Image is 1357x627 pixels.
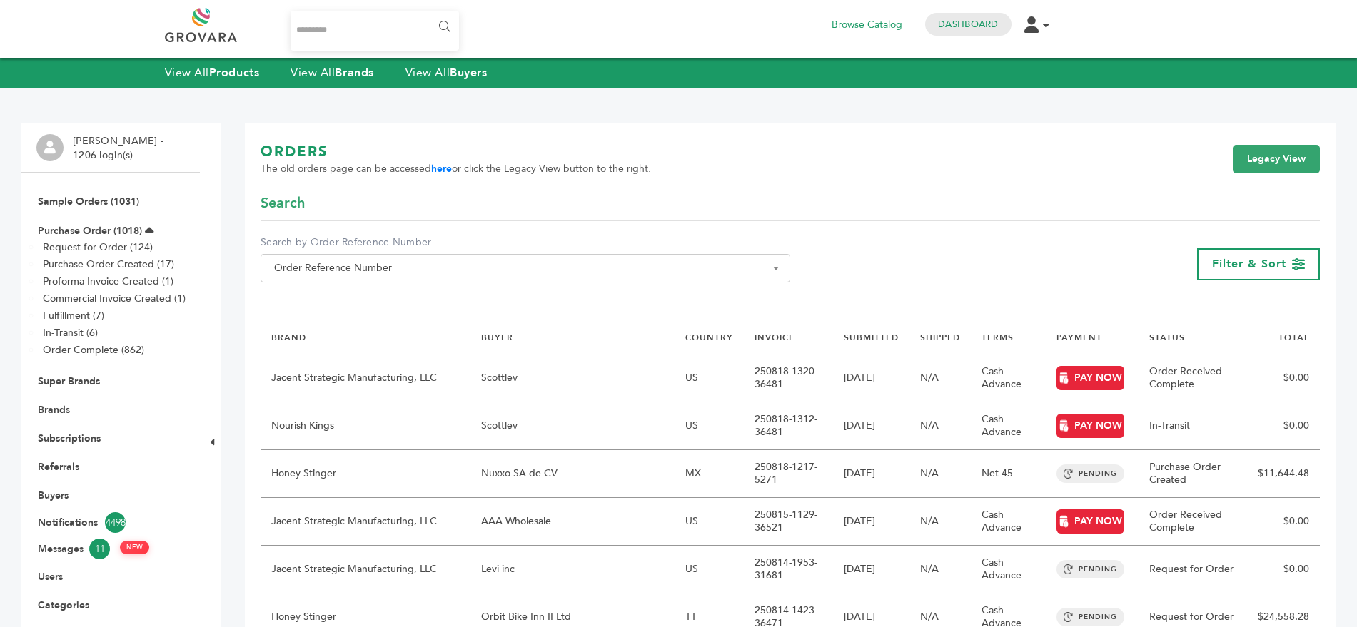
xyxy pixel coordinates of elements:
a: Buyers [38,489,69,502]
td: Scottlev [470,402,675,450]
td: MX [675,450,744,498]
h1: ORDERS [261,142,651,162]
td: Cash Advance [971,498,1046,546]
td: Cash Advance [971,355,1046,402]
span: Search [261,193,305,213]
td: Order Received Complete [1139,355,1247,402]
td: $0.00 [1247,498,1320,546]
a: STATUS [1149,332,1185,343]
a: Dashboard [938,18,998,31]
td: [DATE] [833,450,909,498]
a: In-Transit (6) [43,326,98,340]
span: Order Reference Number [268,258,782,278]
a: Referrals [38,460,79,474]
a: PAY NOW [1056,414,1124,438]
td: 250818-1312-36481 [744,402,833,450]
td: Nuxxo SA de CV [470,450,675,498]
td: US [675,498,744,546]
span: PENDING [1056,464,1124,483]
a: Request for Order (124) [43,240,153,254]
a: Super Brands [38,374,100,388]
td: $0.00 [1247,355,1320,402]
td: AAA Wholesale [470,498,675,546]
span: PENDING [1056,608,1124,626]
a: Commercial Invoice Created (1) [43,292,186,305]
a: Proforma Invoice Created (1) [43,275,173,288]
a: BRAND [271,332,306,343]
input: Search... [291,11,460,51]
strong: Products [209,65,259,81]
td: 250818-1320-36481 [744,355,833,402]
td: Request for Order [1139,546,1247,593]
span: The old orders page can be accessed or click the Legacy View button to the right. [261,162,651,176]
td: [DATE] [833,546,909,593]
a: View AllProducts [165,65,260,81]
img: profile.png [36,134,64,161]
td: Levi inc [470,546,675,593]
td: Cash Advance [971,402,1046,450]
a: TERMS [982,332,1014,343]
td: [DATE] [833,355,909,402]
a: Order Complete (862) [43,343,144,357]
td: Purchase Order Created [1139,450,1247,498]
td: Jacent Strategic Manufacturing, LLC [261,355,470,402]
td: N/A [909,450,971,498]
a: Subscriptions [38,432,101,445]
a: Brands [38,403,70,417]
a: View AllBrands [291,65,374,81]
a: Notifications4498 [38,512,183,533]
strong: Buyers [450,65,487,81]
td: $11,644.48 [1247,450,1320,498]
a: PAY NOW [1056,509,1124,534]
td: Scottlev [470,355,675,402]
a: Messages11 NEW [38,539,183,559]
td: Jacent Strategic Manufacturing, LLC [261,546,470,593]
td: US [675,355,744,402]
a: PAYMENT [1056,332,1102,343]
td: [DATE] [833,498,909,546]
a: BUYER [481,332,513,343]
span: Order Reference Number [261,254,790,282]
td: Nourish Kings [261,402,470,450]
a: PAY NOW [1056,366,1124,390]
td: N/A [909,546,971,593]
a: Sample Orders (1031) [38,195,139,208]
a: TOTAL [1278,332,1309,343]
a: Categories [38,598,89,612]
a: COUNTRY [685,332,733,343]
td: [DATE] [833,402,909,450]
a: INVOICE [755,332,794,343]
td: US [675,402,744,450]
a: here [431,162,452,175]
a: Fulfillment (7) [43,309,104,322]
a: Legacy View [1233,145,1320,173]
a: Purchase Order Created (17) [43,258,174,271]
li: [PERSON_NAME] - 1206 login(s) [73,134,167,162]
td: Net 45 [971,450,1046,498]
a: Purchase Order (1018) [38,224,142,238]
span: NEW [120,541,149,554]
td: Cash Advance [971,546,1046,593]
a: SHIPPED [920,332,960,343]
span: Filter & Sort [1212,256,1286,272]
strong: Brands [335,65,373,81]
td: $0.00 [1247,546,1320,593]
td: N/A [909,402,971,450]
label: Search by Order Reference Number [261,235,790,250]
td: Jacent Strategic Manufacturing, LLC [261,498,470,546]
span: 11 [89,539,110,559]
span: 4498 [105,512,126,533]
td: 250814-1953-31681 [744,546,833,593]
td: N/A [909,355,971,402]
a: Browse Catalog [832,17,902,33]
td: US [675,546,744,593]
td: In-Transit [1139,402,1247,450]
td: Honey Stinger [261,450,470,498]
a: Users [38,570,63,583]
a: View AllBuyers [405,65,488,81]
span: PENDING [1056,560,1124,578]
td: 250815-1129-36521 [744,498,833,546]
td: N/A [909,498,971,546]
td: $0.00 [1247,402,1320,450]
a: SUBMITTED [844,332,899,343]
